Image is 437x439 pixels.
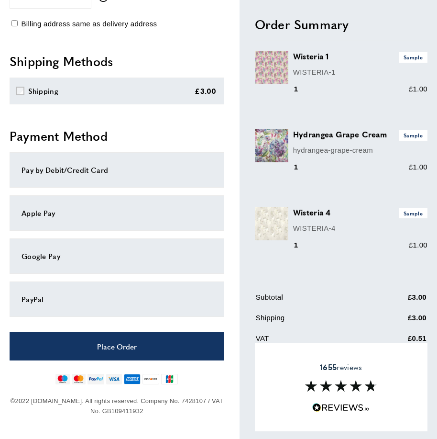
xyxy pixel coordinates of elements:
img: Wisteria 1 [255,51,288,84]
h2: Order Summary [255,15,427,33]
img: discover [142,374,159,384]
p: hydrangea-grape-cream [293,144,427,156]
img: jcb [161,374,178,384]
p: WISTERIA-4 [293,222,427,234]
div: 1 [293,239,312,250]
input: Billing address same as delivery address [11,20,18,26]
h3: Wisteria 4 [293,207,427,218]
div: Apple Pay [22,207,212,219]
div: Shipping [28,85,58,97]
div: 1 [293,161,312,173]
button: Place Order [10,332,224,360]
span: Billing address same as delivery address [21,20,157,28]
img: visa [106,374,122,384]
h3: Wisteria 1 [293,51,427,62]
div: £3.00 [195,85,217,97]
span: £1.00 [409,240,427,248]
div: Google Pay [22,250,212,262]
img: mastercard [72,374,86,384]
td: VAT [256,332,373,351]
span: ©2022 [DOMAIN_NAME]. All rights reserved. Company No. 7428107 / VAT No. GB109411932 [11,397,223,414]
h2: Payment Method [10,127,224,145]
td: Subtotal [256,291,373,310]
img: paypal [87,374,104,384]
span: Sample [399,52,427,62]
img: maestro [55,374,69,384]
td: £3.00 [373,312,426,330]
td: £3.00 [373,291,426,310]
strong: 1655 [320,361,337,372]
td: £0.51 [373,332,426,351]
h3: Hydrangea Grape Cream [293,129,427,140]
img: Reviews section [305,380,377,392]
span: Sample [399,208,427,218]
td: Shipping [256,312,373,330]
span: Sample [399,130,427,140]
h2: Shipping Methods [10,53,224,70]
img: Reviews.io 5 stars [312,403,370,412]
span: £1.00 [409,85,427,93]
div: Pay by Debit/Credit Card [22,164,212,176]
p: WISTERIA-1 [293,66,427,78]
img: Hydrangea Grape Cream [255,129,288,162]
span: reviews [320,362,362,372]
div: PayPal [22,293,212,305]
img: american-express [124,374,141,384]
img: Wisteria 4 [255,207,288,240]
div: 1 [293,83,312,95]
span: £1.00 [409,163,427,171]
